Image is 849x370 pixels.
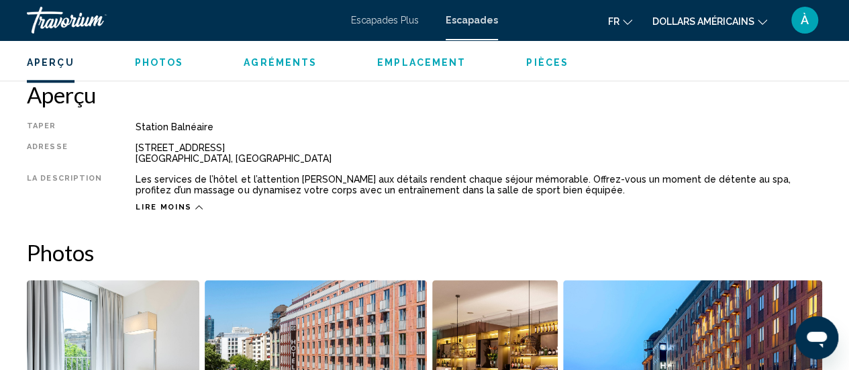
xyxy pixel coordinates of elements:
div: Station balnéaire [136,122,822,132]
button: Changer de langue [608,11,632,31]
font: À [801,13,809,27]
span: Pièces [526,57,568,68]
button: Pièces [526,56,568,68]
iframe: Bouton de lancement de la fenêtre de messagerie [795,316,838,359]
div: [STREET_ADDRESS] [GEOGRAPHIC_DATA], [GEOGRAPHIC_DATA] [136,142,822,164]
font: dollars américains [652,16,754,27]
div: La description [27,174,102,195]
span: Emplacement [377,57,466,68]
button: Agréments [244,56,317,68]
font: fr [608,16,619,27]
div: Taper [27,122,102,132]
span: Agréments [244,57,317,68]
button: Menu utilisateur [787,6,822,34]
span: Aperçu [27,57,74,68]
button: Lire moins [136,202,203,212]
h2: Aperçu [27,81,822,108]
button: Emplacement [377,56,466,68]
span: Lire moins [136,203,192,212]
h2: Photos [27,239,822,266]
button: Changer de devise [652,11,767,31]
button: Aperçu [27,56,74,68]
button: Photos [135,56,184,68]
div: Les services de l’hôtel et l’attention [PERSON_NAME] aux détails rendent chaque séjour mémorable.... [136,174,822,195]
a: Escapades Plus [351,15,419,26]
a: Travorium [27,7,338,34]
span: Photos [135,57,184,68]
a: Escapades [446,15,498,26]
div: Adresse [27,142,102,164]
